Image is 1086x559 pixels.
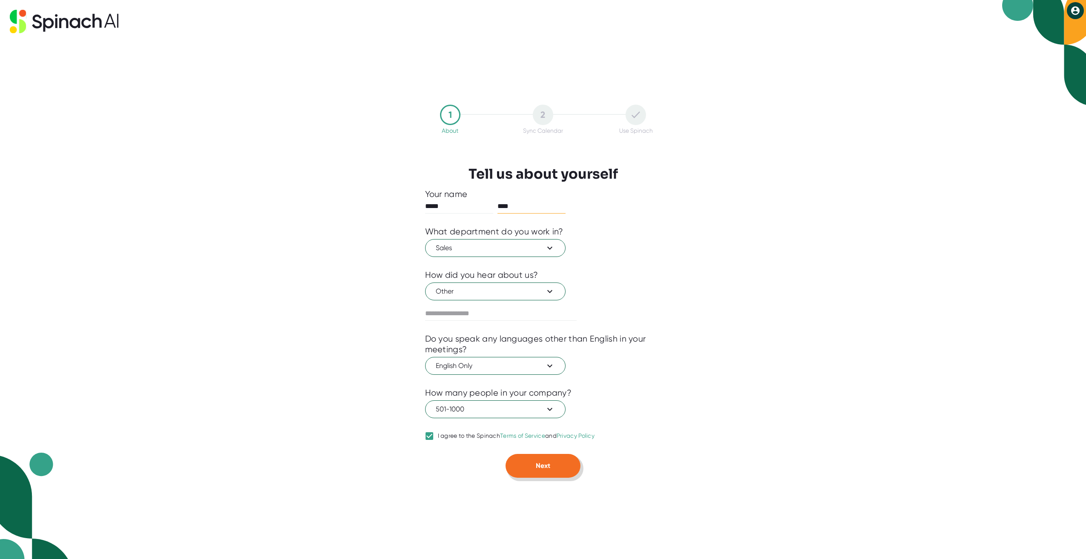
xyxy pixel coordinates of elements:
div: 1 [440,105,460,125]
div: What department do you work in? [425,226,563,237]
div: I agree to the Spinach and [438,432,595,440]
button: Sales [425,239,566,257]
span: Sales [436,243,555,253]
div: About [442,127,458,134]
button: 501-1000 [425,400,566,418]
a: Privacy Policy [557,432,594,439]
span: 501-1000 [436,404,555,414]
button: Other [425,282,566,300]
a: Terms of Service [500,432,545,439]
div: Your name [425,189,661,200]
div: How did you hear about us? [425,270,538,280]
div: Use Spinach [619,127,653,134]
button: English Only [425,357,566,375]
span: Next [536,462,550,470]
button: Next [506,454,580,478]
h3: Tell us about yourself [469,166,618,182]
span: English Only [436,361,555,371]
div: Sync Calendar [523,127,563,134]
div: 2 [533,105,553,125]
div: Do you speak any languages other than English in your meetings? [425,334,661,355]
div: How many people in your company? [425,388,572,398]
span: Other [436,286,555,297]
